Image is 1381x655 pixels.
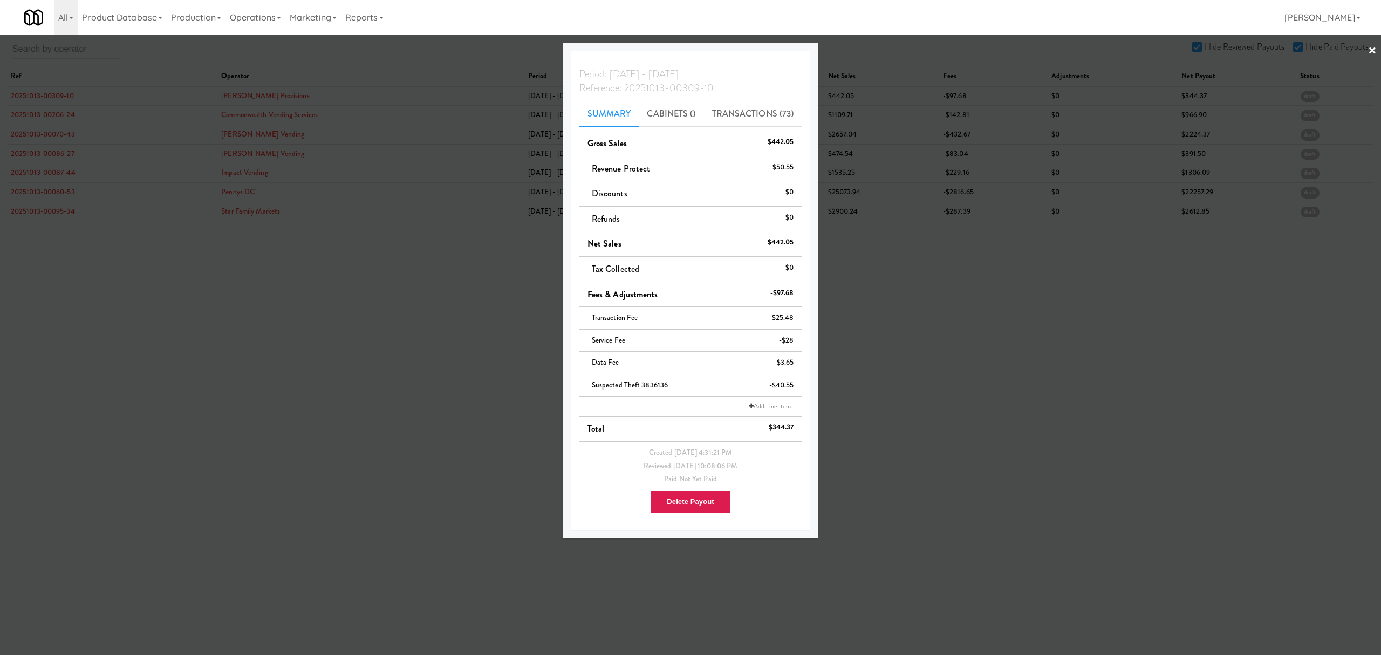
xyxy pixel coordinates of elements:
[592,162,651,175] span: Revenue Protect
[769,421,794,434] div: $344.37
[579,81,714,95] span: Reference: 20251013-00309-10
[592,213,620,225] span: Refunds
[579,374,802,397] li: Suspected Theft 3836136-$40.55
[769,379,794,392] div: -$40.55
[579,352,802,374] li: Data Fee-$3.65
[774,356,794,370] div: -$3.65
[592,187,627,200] span: Discounts
[592,312,638,323] span: Transaction Fee
[592,263,639,275] span: Tax Collected
[639,100,703,127] a: Cabinets ()
[779,334,794,347] div: -$28
[650,490,730,513] button: Delete Payout
[746,401,794,412] a: Add Line Item
[587,237,621,250] span: Net Sales
[770,286,794,300] div: -$97.68
[579,67,679,81] span: Period: [DATE] - [DATE]
[768,236,794,249] div: $442.05
[592,335,625,345] span: Service Fee
[769,311,794,325] div: -$25.48
[785,261,794,275] div: $0
[587,460,794,473] div: Reviewed [DATE] 10:08:06 PM
[768,135,794,149] div: $442.05
[587,446,794,460] div: Created [DATE] 4:31:21 PM
[785,211,794,224] div: $0
[785,186,794,199] div: $0
[704,100,802,127] a: Transactions (73)
[587,422,605,435] span: Total
[587,473,794,486] div: Paid Not Yet Paid
[772,161,794,174] div: $50.55
[24,8,43,27] img: Micromart
[587,288,658,301] span: Fees & Adjustments
[592,357,619,367] span: Data Fee
[579,307,802,330] li: Transaction Fee-$25.48
[587,137,627,149] span: Gross Sales
[592,380,668,390] span: Suspected Theft 3836136
[1368,35,1377,68] a: ×
[579,330,802,352] li: Service Fee-$28
[579,100,639,127] a: Summary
